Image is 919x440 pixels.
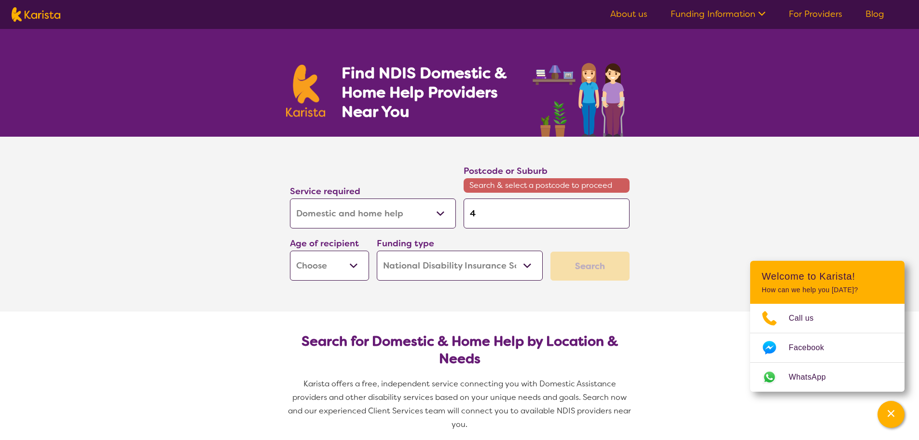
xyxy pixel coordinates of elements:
[286,65,326,117] img: Karista logo
[12,7,60,22] img: Karista logo
[671,8,766,20] a: Funding Information
[530,52,633,137] img: domestic-help
[288,379,633,429] span: Karista offers a free, independent service connecting you with Domestic Assistance providers and ...
[750,261,905,392] div: Channel Menu
[878,401,905,428] button: Channel Menu
[750,363,905,392] a: Web link opens in a new tab.
[377,238,434,249] label: Funding type
[762,286,893,294] p: How can we help you [DATE]?
[762,270,893,282] h2: Welcome to Karista!
[464,199,630,228] input: Type
[610,8,647,20] a: About us
[789,341,836,355] span: Facebook
[789,370,837,384] span: WhatsApp
[464,178,630,193] span: Search & select a postcode to proceed
[789,311,825,326] span: Call us
[290,185,360,197] label: Service required
[342,63,520,121] h1: Find NDIS Domestic & Home Help Providers Near You
[298,333,622,368] h2: Search for Domestic & Home Help by Location & Needs
[464,165,548,177] label: Postcode or Suburb
[865,8,884,20] a: Blog
[750,304,905,392] ul: Choose channel
[290,238,359,249] label: Age of recipient
[789,8,842,20] a: For Providers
